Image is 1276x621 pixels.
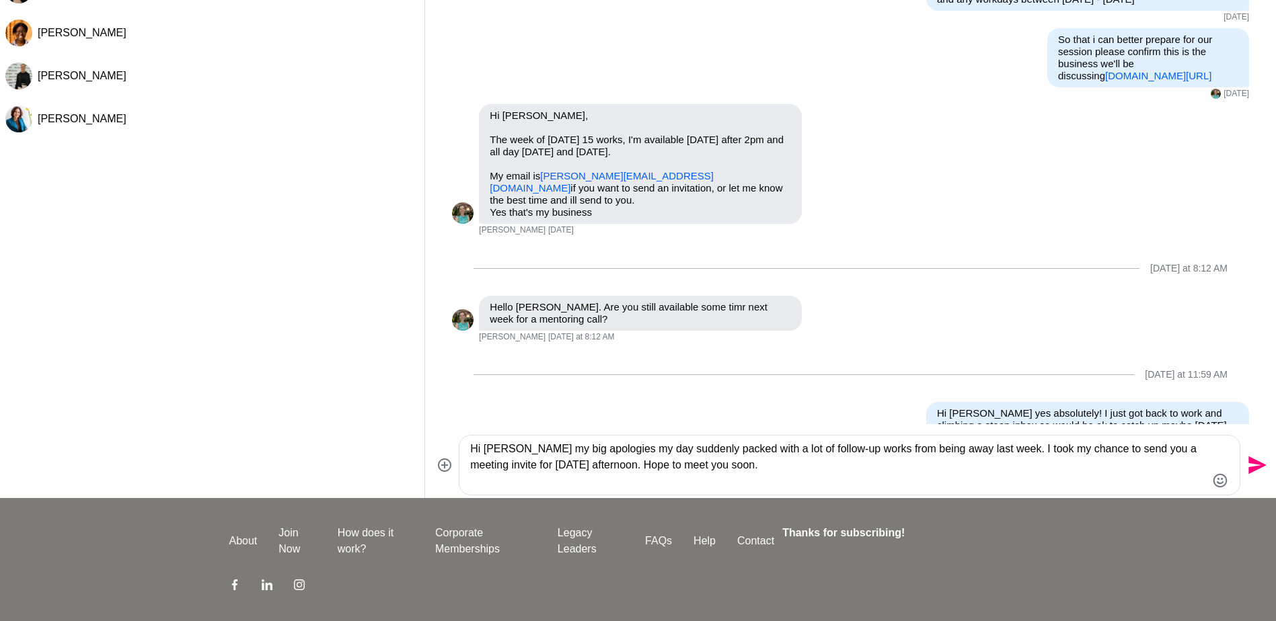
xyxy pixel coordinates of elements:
a: About [219,533,268,549]
a: How does it work? [327,525,424,557]
time: 2025-09-02T10:11:16.576Z [548,225,574,236]
a: [PERSON_NAME][EMAIL_ADDRESS][DOMAIN_NAME] [490,170,714,194]
div: [DATE] at 8:12 AM [1150,263,1228,274]
time: 2025-09-02T06:27:05.302Z [1224,12,1249,23]
img: S [5,19,32,46]
div: Vicki Abraham [5,106,32,132]
img: L [452,309,474,331]
span: [PERSON_NAME] [479,332,546,343]
a: Help [683,533,726,549]
textarea: Type your message [470,441,1206,489]
span: [PERSON_NAME] [38,70,126,81]
a: Corporate Memberships [424,525,547,557]
span: [PERSON_NAME] [38,113,126,124]
span: [PERSON_NAME] [38,27,126,38]
p: Yes that's my business [490,206,791,218]
a: Join Now [268,525,326,557]
a: Contact [726,533,785,549]
div: Laura Aston [452,309,474,331]
button: Emoji picker [1212,472,1228,489]
img: L [1211,89,1221,99]
p: The week of [DATE] 15 works, I'm available [DATE] after 2pm and all day [DATE] and [DATE]. [490,134,791,158]
button: Send [1240,450,1271,481]
img: V [5,106,32,132]
p: My email is if you want to send an invitation, or let me know the best time and ill send to you. [490,170,791,206]
div: Ashlea [5,63,32,89]
img: A [5,63,32,89]
a: Legacy Leaders [547,525,634,557]
time: 2025-09-02T06:29:44.305Z [1224,89,1249,99]
a: Instagram [294,579,305,595]
p: Hello [PERSON_NAME]. Are you still available some timr next week for a mentoring call? [490,301,791,325]
div: [DATE] at 11:59 AM [1145,369,1228,380]
a: FAQs [634,533,683,549]
a: Facebook [229,579,240,595]
a: [DOMAIN_NAME][URL] [1105,70,1211,81]
img: L [452,202,474,224]
time: 2025-09-12T22:12:20.709Z [548,332,614,343]
p: Hi [PERSON_NAME] yes absolutely! I just got back to work and climbing a steep inbox so would be o... [937,407,1238,444]
span: [PERSON_NAME] [479,225,546,236]
h4: Thanks for subscribing! [782,525,1039,541]
p: So that i can better prepare for our session please confirm this is the business we'll be discussing [1058,34,1238,82]
p: Hi [PERSON_NAME], [490,110,791,122]
div: Sharon Brine [5,19,32,46]
div: Laura Aston [1211,89,1221,99]
div: Laura Aston [452,202,474,224]
a: LinkedIn [262,579,272,595]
